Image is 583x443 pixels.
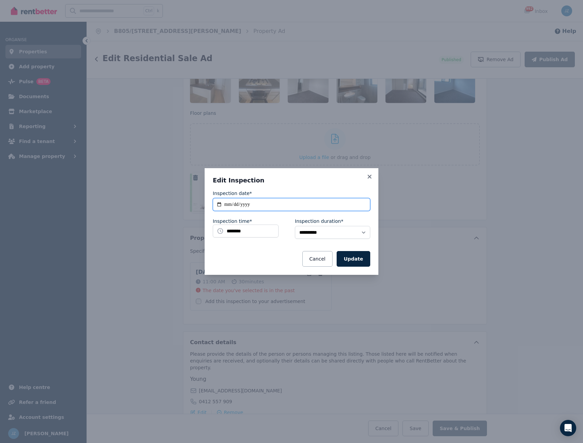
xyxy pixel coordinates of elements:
[213,176,370,184] h3: Edit Inspection
[302,251,333,267] button: Cancel
[560,420,576,436] div: Open Intercom Messenger
[337,251,370,267] button: Update
[295,218,343,225] label: Inspection duration*
[213,190,252,197] label: Inspection date*
[213,218,252,225] label: Inspection time*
